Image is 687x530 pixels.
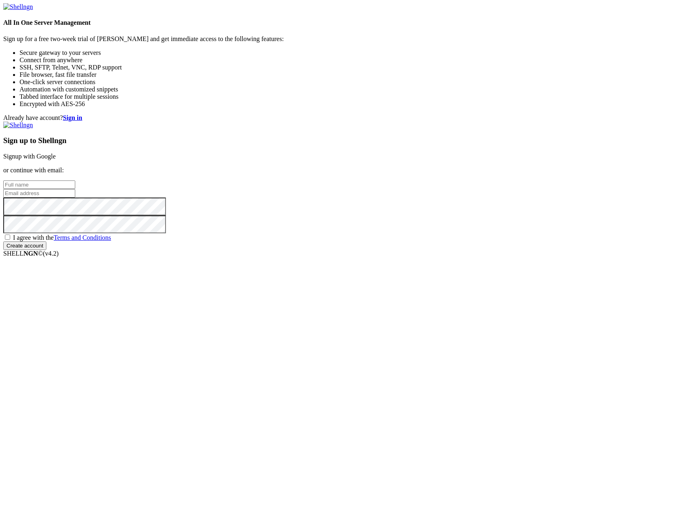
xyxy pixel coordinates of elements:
[3,241,46,250] input: Create account
[3,153,56,160] a: Signup with Google
[3,3,33,11] img: Shellngn
[5,235,10,240] input: I agree with theTerms and Conditions
[13,234,111,241] span: I agree with the
[3,35,684,43] p: Sign up for a free two-week trial of [PERSON_NAME] and get immediate access to the following feat...
[20,56,684,64] li: Connect from anywhere
[63,114,83,121] a: Sign in
[3,114,684,122] div: Already have account?
[3,122,33,129] img: Shellngn
[24,250,38,257] b: NGN
[20,71,684,78] li: File browser, fast file transfer
[3,180,75,189] input: Full name
[43,250,59,257] span: 4.2.0
[20,78,684,86] li: One-click server connections
[20,86,684,93] li: Automation with customized snippets
[3,19,684,26] h4: All In One Server Management
[54,234,111,241] a: Terms and Conditions
[3,136,684,145] h3: Sign up to Shellngn
[20,100,684,108] li: Encrypted with AES-256
[3,167,684,174] p: or continue with email:
[20,93,684,100] li: Tabbed interface for multiple sessions
[3,250,59,257] span: SHELL ©
[20,64,684,71] li: SSH, SFTP, Telnet, VNC, RDP support
[20,49,684,56] li: Secure gateway to your servers
[3,189,75,198] input: Email address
